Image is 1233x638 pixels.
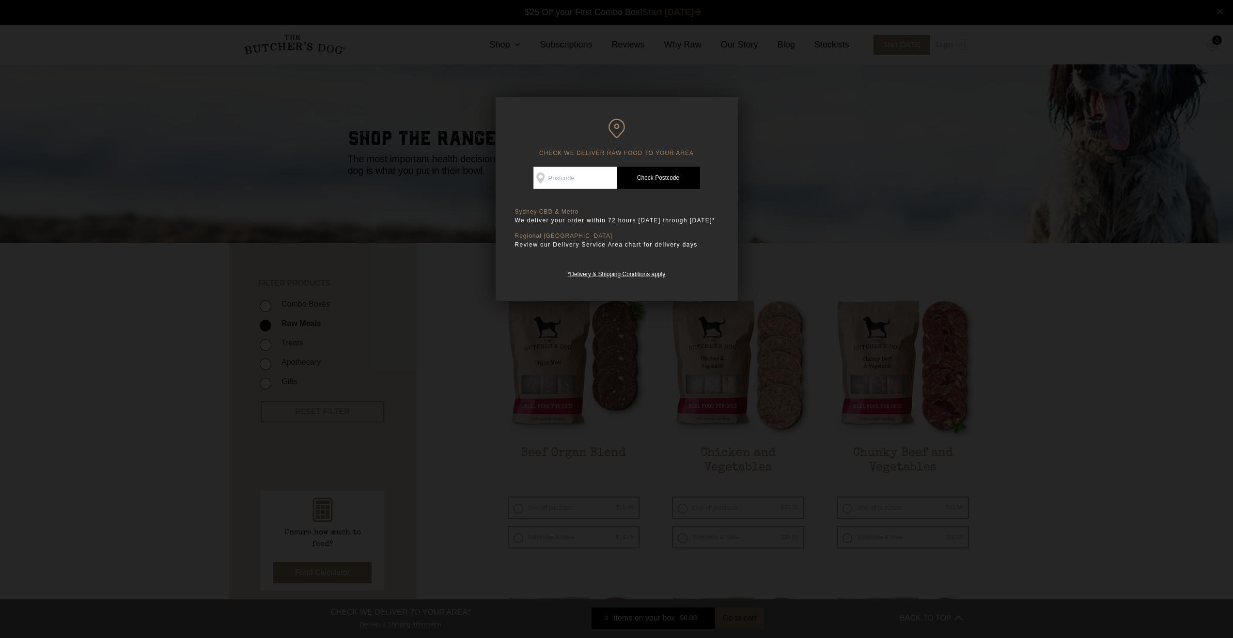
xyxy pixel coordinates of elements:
[533,167,617,189] input: Postcode
[515,240,718,249] p: Review our Delivery Service Area chart for delivery days
[617,167,700,189] a: Check Postcode
[568,268,665,278] a: *Delivery & Shipping Conditions apply
[515,233,718,240] p: Regional [GEOGRAPHIC_DATA]
[515,119,718,157] h6: CHECK WE DELIVER RAW FOOD TO YOUR AREA
[515,208,718,216] p: Sydney CBD & Metro
[515,216,718,225] p: We deliver your order within 72 hours [DATE] through [DATE]*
